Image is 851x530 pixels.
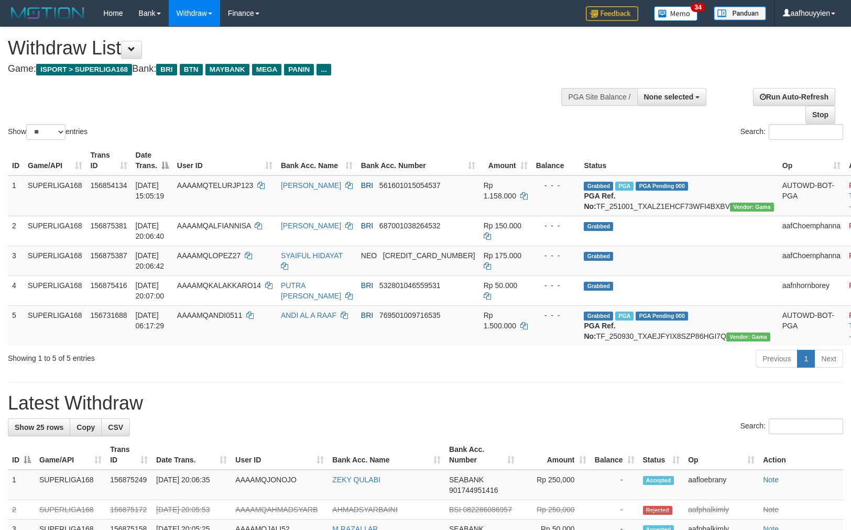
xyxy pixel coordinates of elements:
[379,311,441,319] span: Copy 769501009716535 to clipboard
[177,281,261,290] span: AAAAMQKALAKKARO14
[152,500,231,520] td: [DATE] 20:05:53
[205,64,249,75] span: MAYBANK
[106,440,152,470] th: Trans ID: activate to sort column ascending
[317,64,331,75] span: ...
[484,251,521,260] span: Rp 175.000
[615,182,634,191] span: Marked by aafsengchandara
[584,322,615,340] b: PGA Ref. No:
[281,181,341,190] a: [PERSON_NAME]
[106,470,152,500] td: 156875249
[484,311,516,330] span: Rp 1.500.000
[684,440,759,470] th: Op: activate to sort column ascending
[643,476,674,485] span: Accepted
[136,181,165,200] span: [DATE] 15:05:19
[284,64,314,75] span: PANIN
[449,486,498,494] span: Copy 901744951416 to clipboard
[769,418,843,434] input: Search:
[8,124,88,140] label: Show entries
[519,500,591,520] td: Rp 250,000
[763,505,779,514] a: Note
[173,146,277,175] th: User ID: activate to sort column ascending
[180,64,203,75] span: BTN
[136,251,165,270] span: [DATE] 20:06:42
[684,500,759,520] td: aafphalkimly
[740,124,843,140] label: Search:
[536,310,576,321] div: - - -
[136,281,165,300] span: [DATE] 20:07:00
[643,506,672,515] span: Rejected
[519,440,591,470] th: Amount: activate to sort column ascending
[691,3,705,12] span: 34
[35,470,106,500] td: SUPERLIGA168
[177,222,251,230] span: AAAAMQALFIANNISA
[108,423,123,432] span: CSV
[8,500,35,520] td: 2
[24,175,86,216] td: SUPERLIGA168
[778,305,845,346] td: AUTOWD-BOT-PGA
[778,216,845,246] td: aafChoemphanna
[636,182,688,191] span: PGA Pending
[584,312,613,321] span: Grabbed
[644,93,694,101] span: None selected
[684,470,759,500] td: aafloebrany
[91,251,127,260] span: 156875387
[136,222,165,240] span: [DATE] 20:06:40
[281,281,341,300] a: PUTRA [PERSON_NAME]
[8,216,24,246] td: 2
[231,440,328,470] th: User ID: activate to sort column ascending
[8,38,557,59] h1: Withdraw List
[636,312,688,321] span: PGA Pending
[252,64,282,75] span: MEGA
[277,146,357,175] th: Bank Acc. Name: activate to sort column ascending
[8,418,70,436] a: Show 25 rows
[591,470,639,500] td: -
[8,275,24,305] td: 4
[8,305,24,346] td: 5
[379,222,441,230] span: Copy 687001038264532 to clipboard
[797,350,815,368] a: 1
[152,470,231,500] td: [DATE] 20:06:35
[740,418,843,434] label: Search:
[591,440,639,470] th: Balance: activate to sort column ascending
[584,222,613,231] span: Grabbed
[15,423,63,432] span: Show 25 rows
[91,311,127,319] span: 156731688
[8,393,843,414] h1: Latest Withdraw
[24,216,86,246] td: SUPERLIGA168
[101,418,130,436] a: CSV
[136,311,165,330] span: [DATE] 06:17:29
[536,220,576,231] div: - - -
[177,311,243,319] span: AAAAMQANDI0511
[361,281,373,290] span: BRI
[8,349,347,363] div: Showing 1 to 5 of 5 entries
[91,181,127,190] span: 156854134
[281,251,343,260] a: SYAIFUL HIDAYAT
[106,500,152,520] td: 156875172
[654,6,698,21] img: Button%20Memo.svg
[132,146,173,175] th: Date Trans.: activate to sort column descending
[8,175,24,216] td: 1
[281,311,336,319] a: ANDI AL A RAAF
[586,6,638,21] img: Feedback.jpg
[519,470,591,500] td: Rp 250,000
[591,500,639,520] td: -
[24,146,86,175] th: Game/API: activate to sort column ascending
[580,305,778,346] td: TF_250930_TXAEJFYIX8SZP86HGI7Q
[479,146,532,175] th: Amount: activate to sort column ascending
[8,440,35,470] th: ID: activate to sort column descending
[778,175,845,216] td: AUTOWD-BOT-PGA
[379,181,441,190] span: Copy 561601015054537 to clipboard
[383,251,475,260] span: Copy 5859459223534313 to clipboard
[484,222,521,230] span: Rp 150.000
[449,505,461,514] span: BSI
[756,350,798,368] a: Previous
[778,246,845,275] td: aafChoemphanna
[24,246,86,275] td: SUPERLIGA168
[8,64,557,74] h4: Game: Bank:
[484,281,518,290] span: Rp 50.000
[778,275,845,305] td: aafnhornborey
[8,246,24,275] td: 3
[769,124,843,140] input: Search:
[8,5,88,21] img: MOTION_logo.png
[536,180,576,191] div: - - -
